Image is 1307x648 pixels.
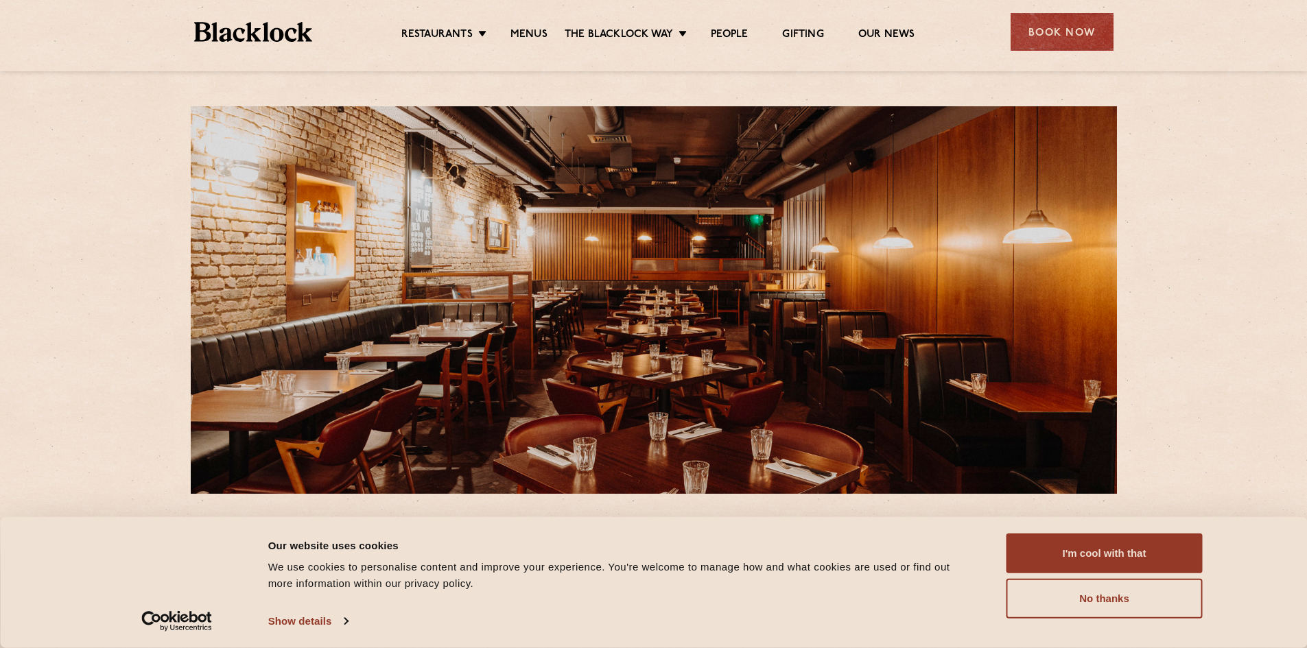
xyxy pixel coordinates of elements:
a: People [711,28,748,43]
div: We use cookies to personalise content and improve your experience. You're welcome to manage how a... [268,559,976,592]
a: Gifting [782,28,823,43]
a: Show details [268,611,348,632]
div: Our website uses cookies [268,537,976,553]
img: BL_Textured_Logo-footer-cropped.svg [194,22,313,42]
a: Menus [510,28,547,43]
button: I'm cool with that [1006,533,1203,573]
button: No thanks [1006,579,1203,619]
a: Our News [858,28,915,43]
a: Usercentrics Cookiebot - opens in a new window [117,611,237,632]
a: The Blacklock Way [565,28,673,43]
a: Restaurants [401,28,473,43]
div: Book Now [1011,13,1114,51]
